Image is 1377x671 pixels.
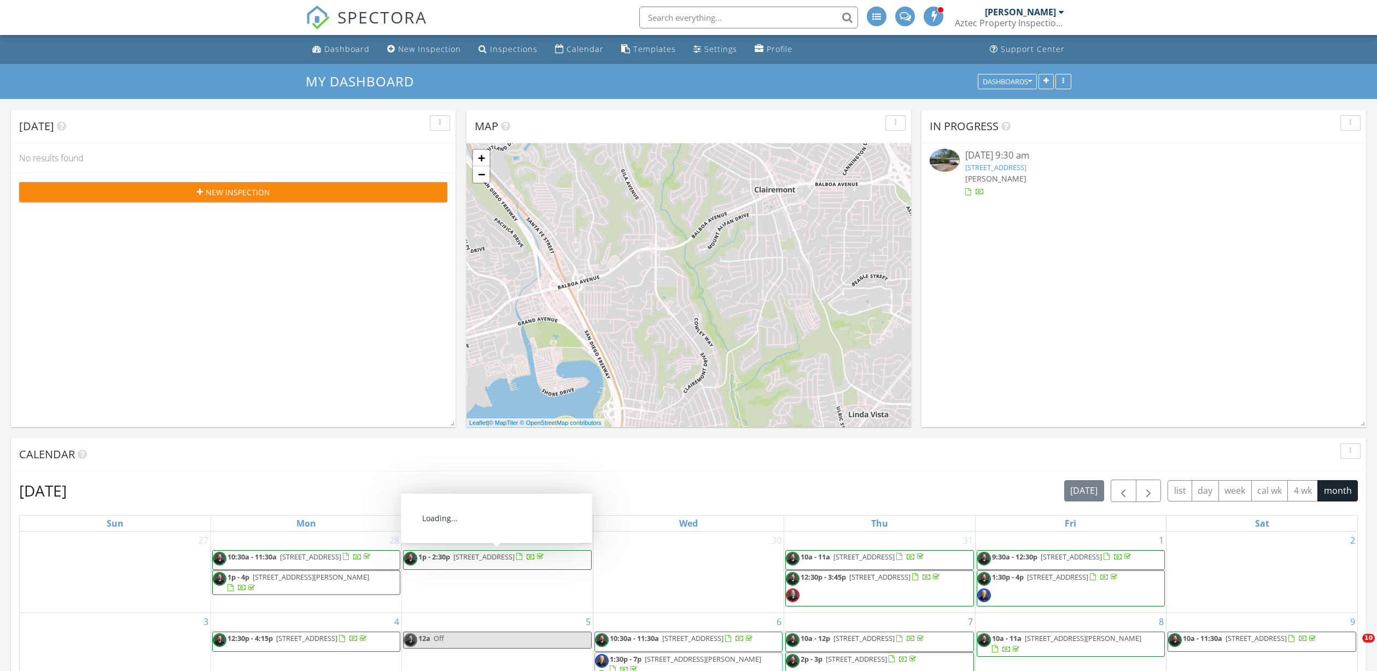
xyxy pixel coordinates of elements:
[786,654,800,668] img: 65riqhnb_2.jpg
[677,516,700,531] a: Wednesday
[1027,572,1088,582] span: [STREET_ADDRESS]
[387,532,401,549] a: Go to July 28, 2025
[227,633,369,643] a: 12:30p - 4:15p [STREET_ADDRESS]
[955,17,1064,28] div: Aztec Property Inspections
[1157,532,1166,549] a: Go to August 1, 2025
[1192,480,1219,501] button: day
[930,149,960,171] img: 9329088%2Fcover_photos%2FNh64vyA0IL4mv9eNN4Zg%2Fsmall.jpg
[466,418,604,428] div: |
[593,532,784,613] td: Go to July 30, 2025
[965,162,1026,172] a: [STREET_ADDRESS]
[19,480,67,501] h2: [DATE]
[610,633,755,643] a: 10:30a - 11:30a [STREET_ADDRESS]
[1183,633,1222,643] span: 10a - 11:30a
[801,633,830,643] span: 10a - 12p
[1251,480,1288,501] button: cal wk
[833,633,895,643] span: [STREET_ADDRESS]
[475,119,498,133] span: Map
[610,633,659,643] span: 10:30a - 11:30a
[1348,613,1357,631] a: Go to August 9, 2025
[1168,632,1356,651] a: 10a - 11:30a [STREET_ADDRESS]
[977,588,991,602] img: sadvxo3k_2.jpg
[404,633,417,647] img: 65riqhnb_2.jpg
[786,588,800,602] img: aztec_031cropweb.jpg
[306,15,427,38] a: SPECTORA
[966,613,975,631] a: Go to August 7, 2025
[392,613,401,631] a: Go to August 4, 2025
[965,173,1026,184] span: [PERSON_NAME]
[1157,613,1166,631] a: Go to August 8, 2025
[849,572,911,582] span: [STREET_ADDRESS]
[977,552,991,565] img: 65riqhnb_2.jpg
[801,633,926,643] a: 10a - 12p [STREET_ADDRESS]
[306,72,423,90] a: My Dashboard
[1041,552,1102,562] span: [STREET_ADDRESS]
[704,44,737,54] div: Settings
[594,632,783,651] a: 10:30a - 11:30a [STREET_ADDRESS]
[473,166,489,183] a: Zoom out
[567,44,604,54] div: Calendar
[975,532,1166,613] td: Go to August 1, 2025
[403,550,591,570] a: 1p - 2:30p [STREET_ADDRESS]
[977,633,991,647] img: 65riqhnb_2.jpg
[978,74,1037,89] button: Dashboards
[306,5,330,30] img: The Best Home Inspection Software - Spectora
[398,44,461,54] div: New Inspection
[801,654,918,664] a: 2p - 3p [STREET_ADDRESS]
[212,632,400,651] a: 12:30p - 4:15p [STREET_ADDRESS]
[1287,480,1318,501] button: 4 wk
[786,633,800,647] img: 65riqhnb_2.jpg
[801,572,846,582] span: 12:30p - 3:45p
[610,654,641,664] span: 1:30p - 7p
[1362,634,1375,643] span: 10
[520,419,602,426] a: © OpenStreetMap contributors
[992,552,1133,562] a: 9:30a - 12:30p [STREET_ADDRESS]
[19,447,75,462] span: Calendar
[404,552,417,565] img: 65riqhnb_2.jpg
[584,613,593,631] a: Go to August 5, 2025
[977,550,1165,570] a: 9:30a - 12:30p [STREET_ADDRESS]
[19,119,54,133] span: [DATE]
[977,570,1165,606] a: 1:30p - 4p [STREET_ADDRESS]
[1253,516,1271,531] a: Saturday
[767,44,792,54] div: Profile
[253,572,369,582] span: [STREET_ADDRESS][PERSON_NAME]
[992,552,1037,562] span: 9:30a - 12:30p
[1111,480,1136,502] button: Previous month
[211,532,401,613] td: Go to July 28, 2025
[11,143,456,173] div: No results found
[294,516,318,531] a: Monday
[324,44,370,54] div: Dashboard
[212,550,400,570] a: 10:30a - 11:30a [STREET_ADDRESS]
[639,7,858,28] input: Search everything...
[1025,633,1141,643] span: [STREET_ADDRESS][PERSON_NAME]
[617,39,680,60] a: Templates
[785,550,973,570] a: 10a - 11a [STREET_ADDRESS]
[227,633,273,643] span: 12:30p - 4:15p
[473,150,489,166] a: Zoom in
[19,182,447,202] button: New Inspection
[992,572,1119,582] a: 1:30p - 4p [STREET_ADDRESS]
[633,44,676,54] div: Templates
[965,149,1322,162] div: [DATE] 9:30 am
[869,516,890,531] a: Thursday
[1340,634,1366,660] iframe: Intercom live chat
[201,613,211,631] a: Go to August 3, 2025
[280,552,341,562] span: [STREET_ADDRESS]
[308,39,374,60] a: Dashboard
[1064,480,1104,501] button: [DATE]
[977,572,991,586] img: 65riqhnb_2.jpg
[213,633,226,647] img: 65riqhnb_2.jpg
[418,633,430,643] span: 12a
[227,552,372,562] a: 10:30a - 11:30a [STREET_ADDRESS]
[487,516,507,531] a: Tuesday
[992,633,1141,654] a: 10a - 11a [STREET_ADDRESS][PERSON_NAME]
[595,633,609,647] img: 65riqhnb_2.jpg
[418,552,450,562] span: 1p - 2:30p
[1183,633,1318,643] a: 10a - 11:30a [STREET_ADDRESS]
[213,572,226,586] img: 65riqhnb_2.jpg
[1226,633,1287,643] span: [STREET_ADDRESS]
[453,552,515,562] span: [STREET_ADDRESS]
[786,572,800,586] img: 65riqhnb_2.jpg
[551,39,608,60] a: Calendar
